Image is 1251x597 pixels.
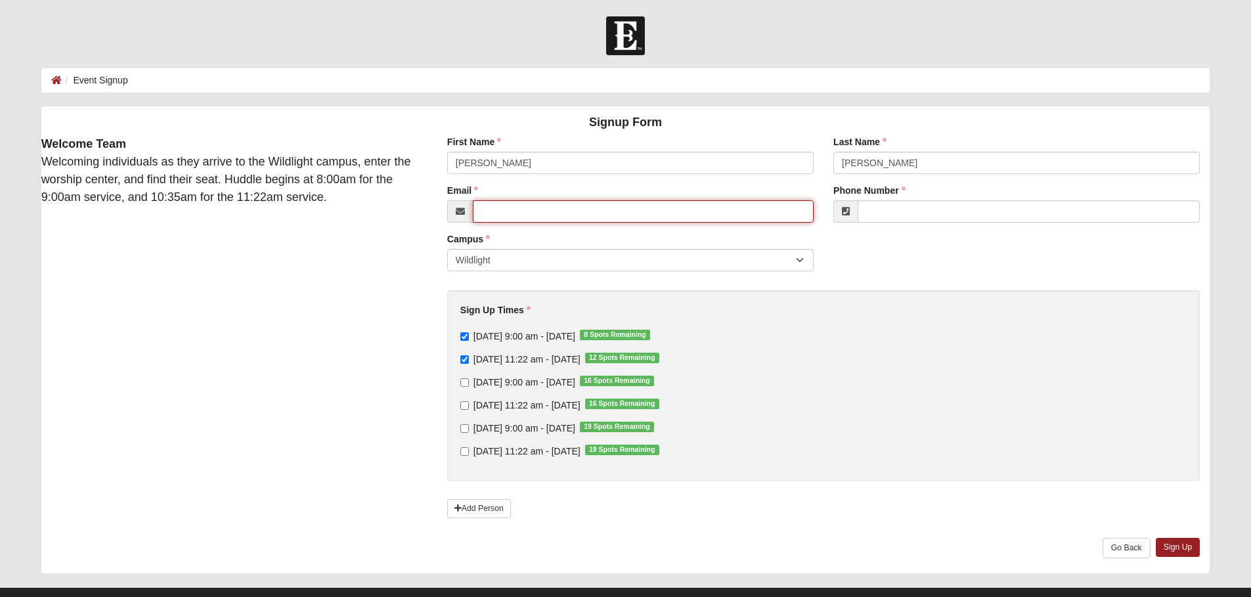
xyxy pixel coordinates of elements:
[460,424,469,433] input: [DATE] 9:00 am - [DATE]19 Spots Remaining
[32,135,428,206] div: Welcoming individuals as they arrive to the Wildlight campus, enter the worship center, and find ...
[447,184,478,197] label: Email
[473,446,581,456] span: [DATE] 11:22 am - [DATE]
[460,401,469,410] input: [DATE] 11:22 am - [DATE]16 Spots Remaining
[580,422,654,432] span: 19 Spots Remaining
[473,423,575,433] span: [DATE] 9:00 am - [DATE]
[1103,538,1151,558] a: Go Back
[460,355,469,364] input: [DATE] 11:22 am - [DATE]12 Spots Remaining
[473,354,581,365] span: [DATE] 11:22 am - [DATE]
[41,116,1210,130] h4: Signup Form
[580,330,650,340] span: 8 Spots Remaining
[606,16,645,55] img: Church of Eleven22 Logo
[585,399,659,409] span: 16 Spots Remaining
[460,303,531,317] label: Sign Up Times
[447,499,511,518] a: Add Person
[473,377,575,387] span: [DATE] 9:00 am - [DATE]
[41,137,126,150] strong: Welcome Team
[580,376,654,386] span: 16 Spots Remaining
[833,184,906,197] label: Phone Number
[585,353,659,363] span: 12 Spots Remaining
[473,400,581,410] span: [DATE] 11:22 am - [DATE]
[460,378,469,387] input: [DATE] 9:00 am - [DATE]16 Spots Remaining
[460,332,469,341] input: [DATE] 9:00 am - [DATE]8 Spots Remaining
[585,445,659,455] span: 19 Spots Remaining
[1156,538,1200,557] a: Sign Up
[447,232,490,246] label: Campus
[833,135,887,148] label: Last Name
[473,331,575,342] span: [DATE] 9:00 am - [DATE]
[460,447,469,456] input: [DATE] 11:22 am - [DATE]19 Spots Remaining
[447,135,501,148] label: First Name
[62,74,128,87] li: Event Signup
